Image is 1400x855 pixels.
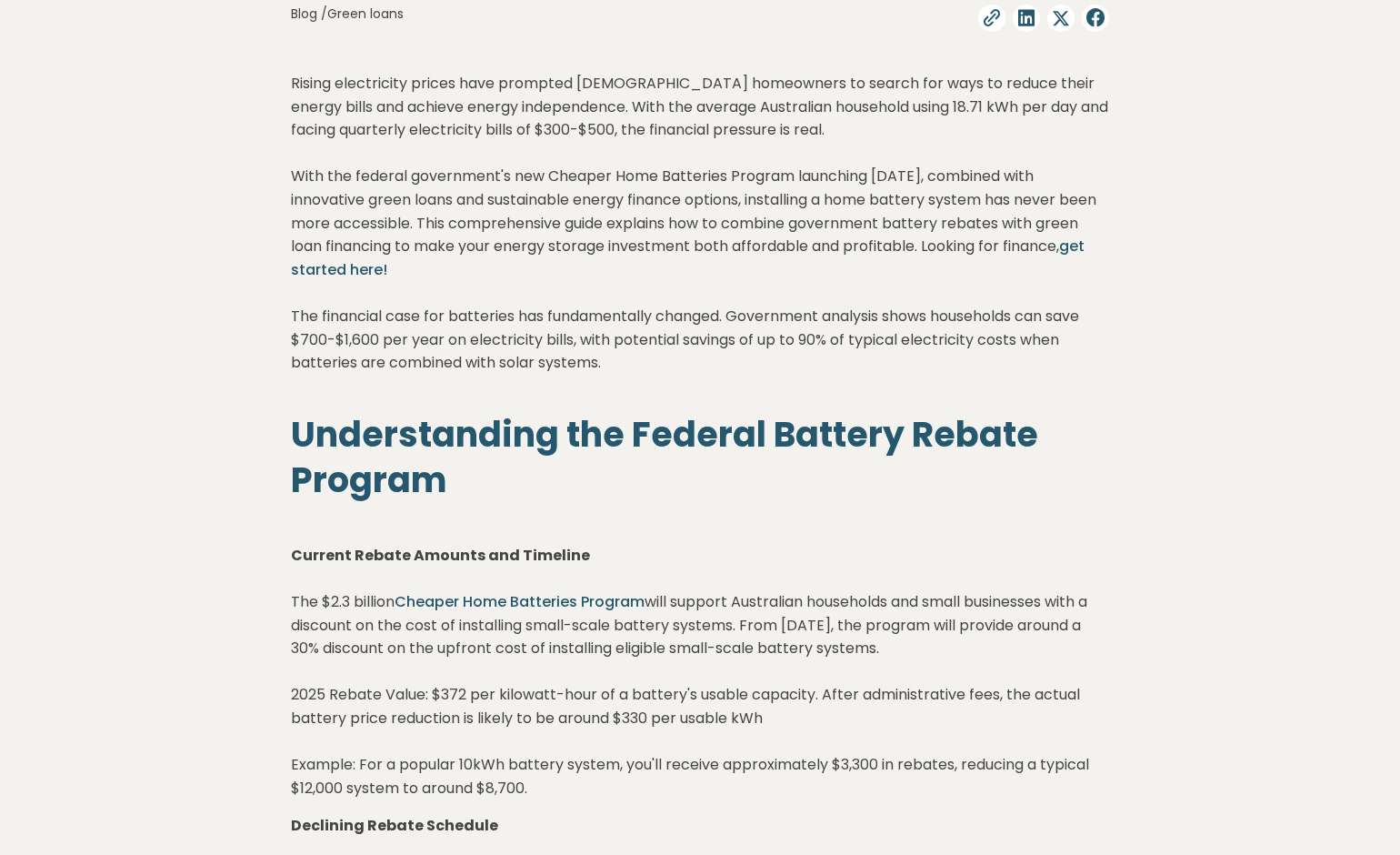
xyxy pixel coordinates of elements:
[291,815,498,836] strong: Declining Rebate Schedule
[1082,5,1109,32] a: how-green-loans-can-finance-your-home-battery-system-complete-2025-guide
[978,5,1005,32] button: Copy Link
[291,520,1109,800] p: The $2.3 billion will support Australian households and small businesses with a discount on the c...
[291,412,1109,502] h2: Understanding the Federal Battery Rebate Program
[291,5,404,32] div: Blog / Green loans
[1047,5,1075,32] a: how-green-loans-can-finance-your-home-battery-system-complete-2025-guide
[1013,5,1040,32] a: how-green-loans-can-finance-your-home-battery-system-complete-2025-guide
[291,72,1109,397] p: Rising electricity prices have prompted [DEMOGRAPHIC_DATA] homeowners to search for ways to reduc...
[291,236,1085,280] a: get started here!
[395,591,645,612] a: Cheaper Home Batteries Program
[291,545,590,566] strong: Current Rebate Amounts and Timeline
